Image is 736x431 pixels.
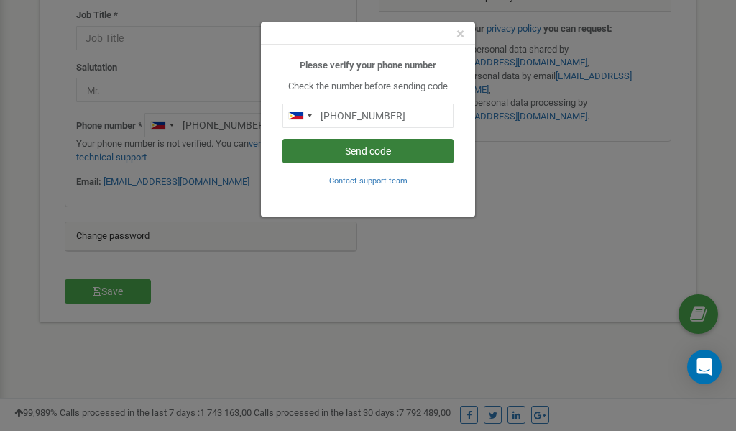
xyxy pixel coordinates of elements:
[456,27,464,42] button: Close
[687,350,722,384] div: Open Intercom Messenger
[329,175,408,186] a: Contact support team
[282,104,454,128] input: 0905 123 4567
[329,176,408,186] small: Contact support team
[283,104,316,127] div: Telephone country code
[282,139,454,163] button: Send code
[456,25,464,42] span: ×
[282,80,454,94] p: Check the number before sending code
[300,60,436,71] b: Please verify your phone number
